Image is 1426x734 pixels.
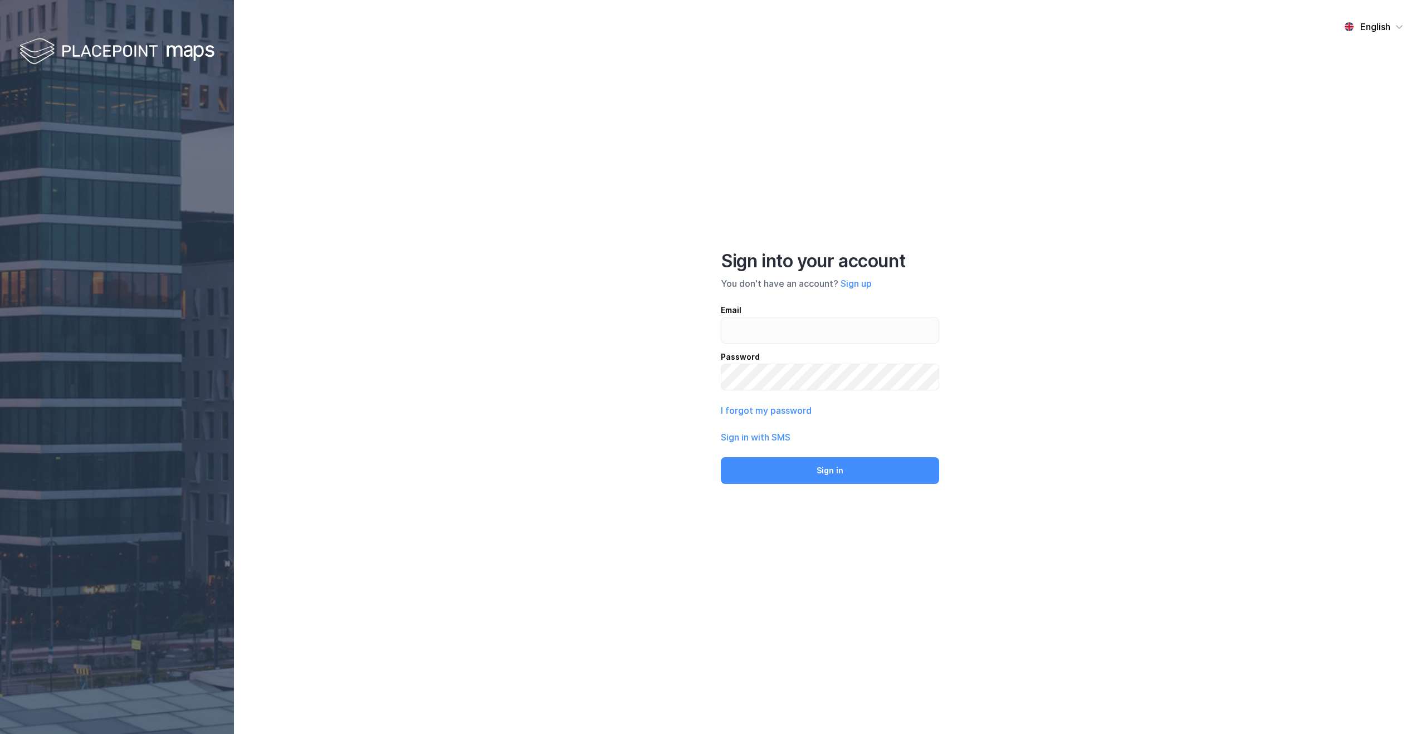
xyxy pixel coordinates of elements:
img: logo-white.f07954bde2210d2a523dddb988cd2aa7.svg [19,36,214,68]
div: You don't have an account? [721,277,939,290]
button: Sign in with SMS [721,430,790,444]
div: Email [721,304,939,317]
div: Password [721,350,939,364]
div: English [1360,20,1390,33]
div: Sign into your account [721,250,939,272]
button: Sign in [721,457,939,484]
button: I forgot my password [721,404,812,417]
button: Sign up [841,277,872,290]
